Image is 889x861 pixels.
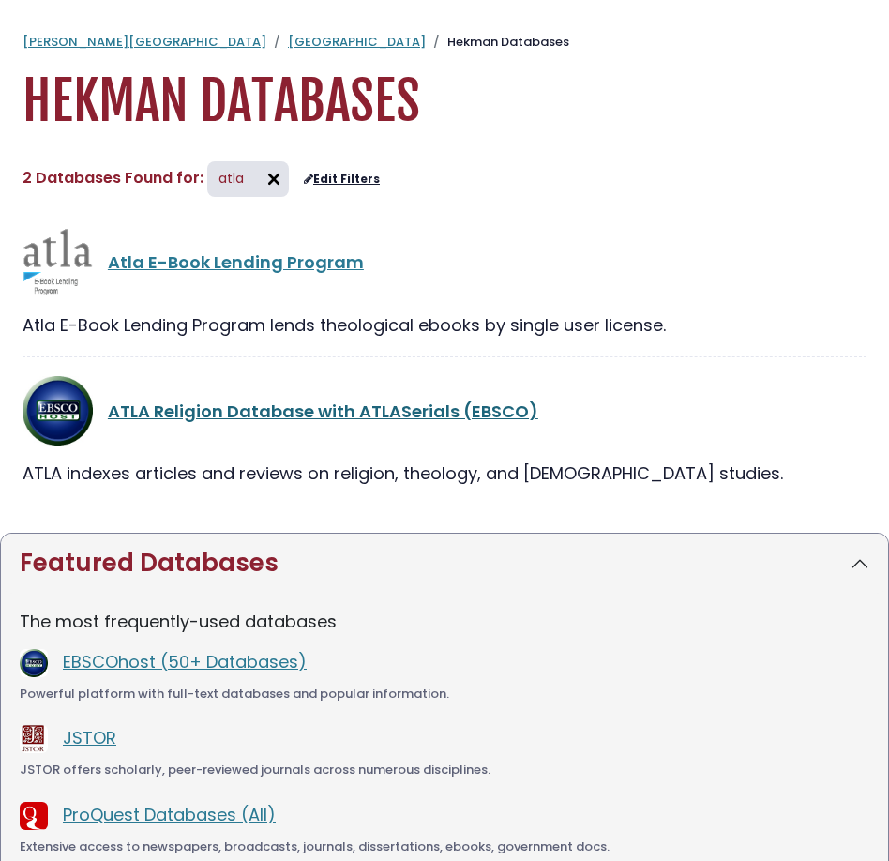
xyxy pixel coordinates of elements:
[63,726,116,749] a: JSTOR
[304,173,380,186] a: Edit Filters
[23,33,866,52] nav: breadcrumb
[218,169,244,188] span: atla
[23,312,866,338] div: Atla E-Book Lending Program lends theological ebooks by single user license.
[63,650,307,673] a: EBSCOhost (50+ Databases)
[63,803,276,826] a: ProQuest Databases (All)
[288,33,426,51] a: [GEOGRAPHIC_DATA]
[23,70,866,133] h1: Hekman Databases
[20,609,869,634] p: The most frequently-used databases
[1,534,888,593] button: Featured Databases
[20,685,869,703] div: Powerful platform with full-text databases and popular information.
[20,838,869,856] div: Extensive access to newspapers, broadcasts, journals, dissertations, ebooks, government docs.
[23,167,203,189] span: 2 Databases Found for:
[259,164,289,194] img: arr097.svg
[23,33,266,51] a: [PERSON_NAME][GEOGRAPHIC_DATA]
[426,33,569,52] li: Hekman Databases
[23,461,866,486] div: ATLA indexes articles and reviews on religion, theology, and [DEMOGRAPHIC_DATA] studies.
[20,761,869,779] div: JSTOR offers scholarly, peer-reviewed journals across numerous disciplines.
[108,250,364,274] a: Atla E-Book Lending Program
[108,400,538,423] a: ATLA Religion Database with ATLASerials (EBSCO)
